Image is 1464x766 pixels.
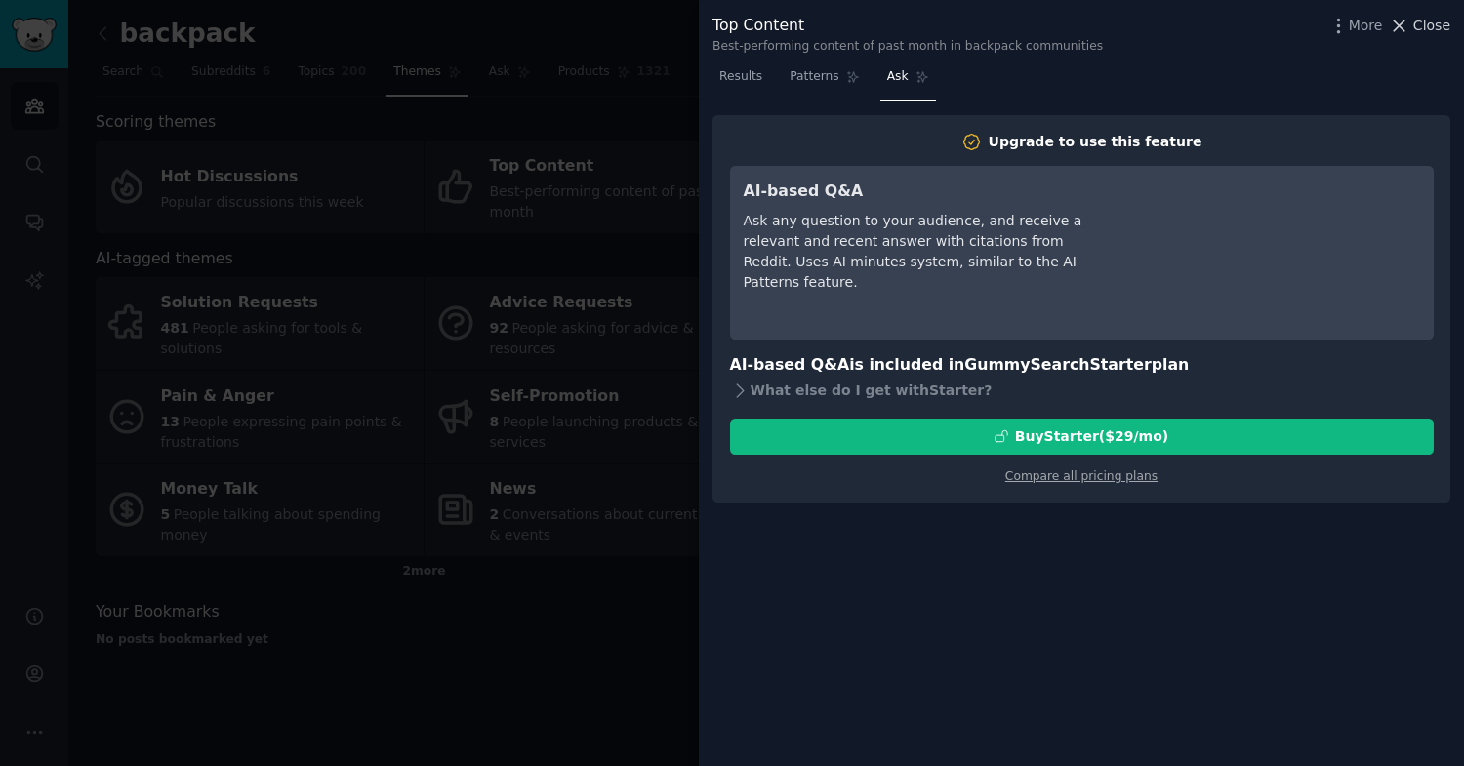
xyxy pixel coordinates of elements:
[719,68,762,86] span: Results
[744,211,1100,293] div: Ask any question to your audience, and receive a relevant and recent answer with citations from R...
[790,68,838,86] span: Patterns
[712,14,1103,38] div: Top Content
[712,38,1103,56] div: Best-performing content of past month in backpack communities
[1328,16,1383,36] button: More
[730,419,1434,455] button: BuyStarter($29/mo)
[989,132,1202,152] div: Upgrade to use this feature
[1005,469,1158,483] a: Compare all pricing plans
[880,61,936,101] a: Ask
[744,180,1100,204] h3: AI-based Q&A
[730,378,1434,405] div: What else do I get with Starter ?
[730,353,1434,378] h3: AI-based Q&A is included in plan
[1349,16,1383,36] span: More
[1389,16,1450,36] button: Close
[712,61,769,101] a: Results
[1015,426,1168,447] div: Buy Starter ($ 29 /mo )
[783,61,866,101] a: Patterns
[1413,16,1450,36] span: Close
[887,68,909,86] span: Ask
[964,355,1151,374] span: GummySearch Starter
